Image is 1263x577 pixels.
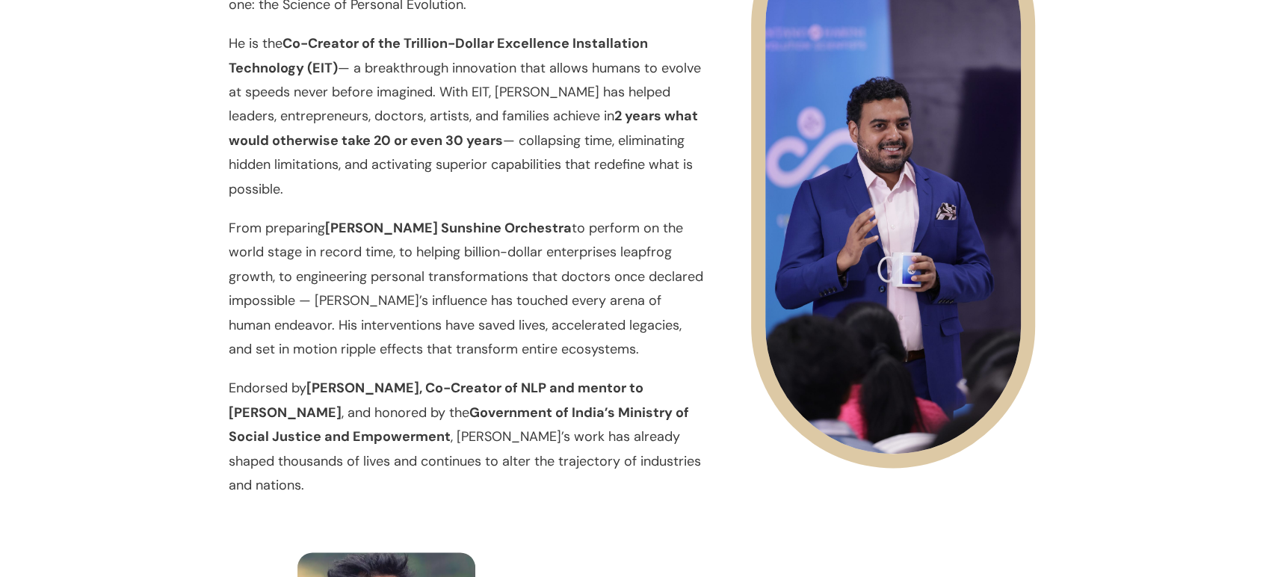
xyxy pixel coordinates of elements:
p: From preparing to perform on the world stage in record time, to helping billion-dollar enterprise... [229,216,704,376]
p: Endorsed by , and honored by the , [PERSON_NAME]’s work has already shaped thousands of lives and... [229,376,704,512]
strong: [PERSON_NAME] Sunshine Orchestra [325,219,572,237]
strong: Co-Creator of the Trillion-Dollar Excellence Installation Technology (EIT) [229,34,648,76]
strong: 2 years what would otherwise take 20 or even 30 years [229,107,698,149]
p: He is the — a breakthrough innovation that allows humans to evolve at speeds never before imagine... [229,31,704,216]
strong: [PERSON_NAME], Co-Creator of NLP and mentor to [PERSON_NAME] [229,379,643,421]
